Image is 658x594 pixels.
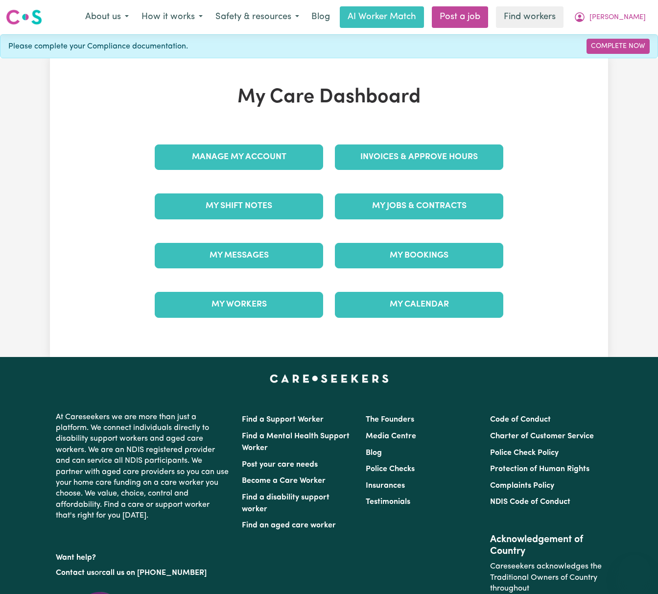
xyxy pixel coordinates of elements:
img: Careseekers logo [6,8,42,26]
a: Careseekers home page [270,375,389,382]
a: Police Checks [366,465,415,473]
p: Want help? [56,548,230,563]
a: Protection of Human Rights [490,465,589,473]
a: My Shift Notes [155,193,323,219]
iframe: Button to launch messaging window [619,555,650,586]
a: Code of Conduct [490,416,551,424]
a: My Workers [155,292,323,317]
a: Complaints Policy [490,482,554,490]
span: [PERSON_NAME] [589,12,646,23]
button: My Account [567,7,652,27]
a: Find a Mental Health Support Worker [242,432,350,452]
a: The Founders [366,416,414,424]
a: Find an aged care worker [242,522,336,529]
a: Police Check Policy [490,449,559,457]
a: My Jobs & Contracts [335,193,503,219]
span: Please complete your Compliance documentation. [8,41,188,52]
a: Find a Support Worker [242,416,324,424]
a: Careseekers logo [6,6,42,28]
a: My Calendar [335,292,503,317]
a: Find workers [496,6,564,28]
h2: Acknowledgement of Country [490,534,602,557]
a: Contact us [56,569,94,577]
a: Find a disability support worker [242,494,329,513]
a: Manage My Account [155,144,323,170]
a: My Bookings [335,243,503,268]
a: Blog [305,6,336,28]
a: Post a job [432,6,488,28]
a: Become a Care Worker [242,477,326,485]
a: My Messages [155,243,323,268]
a: Post your care needs [242,461,318,469]
a: Charter of Customer Service [490,432,594,440]
a: Insurances [366,482,405,490]
a: Media Centre [366,432,416,440]
p: or [56,564,230,582]
a: Complete Now [587,39,650,54]
a: call us on [PHONE_NUMBER] [102,569,207,577]
a: Testimonials [366,498,410,506]
button: About us [79,7,135,27]
button: Safety & resources [209,7,305,27]
h1: My Care Dashboard [149,86,509,109]
button: How it works [135,7,209,27]
p: At Careseekers we are more than just a platform. We connect individuals directly to disability su... [56,408,230,525]
a: Blog [366,449,382,457]
a: NDIS Code of Conduct [490,498,570,506]
a: AI Worker Match [340,6,424,28]
a: Invoices & Approve Hours [335,144,503,170]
